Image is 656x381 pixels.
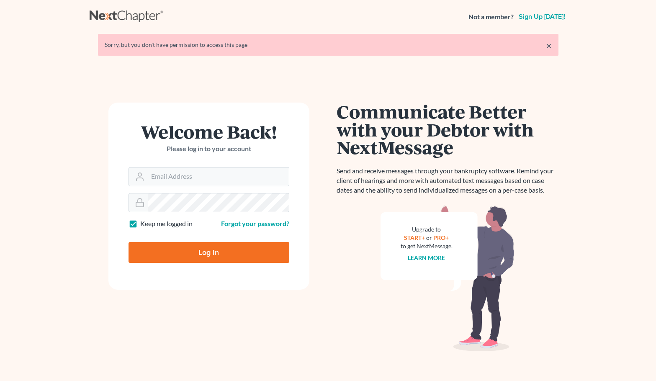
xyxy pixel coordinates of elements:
img: nextmessage_bg-59042aed3d76b12b5cd301f8e5b87938c9018125f34e5fa2b7a6b67550977c72.svg [381,205,515,352]
label: Keep me logged in [140,219,193,229]
p: Send and receive messages through your bankruptcy software. Remind your client of hearings and mo... [337,166,558,195]
a: Sign up [DATE]! [517,13,567,20]
div: Upgrade to [401,225,453,234]
div: to get NextMessage. [401,242,453,250]
strong: Not a member? [468,12,514,22]
a: Learn more [408,254,445,261]
a: Forgot your password? [221,219,289,227]
a: PRO+ [433,234,449,241]
div: Sorry, but you don't have permission to access this page [105,41,552,49]
p: Please log in to your account [129,144,289,154]
input: Log In [129,242,289,263]
h1: Communicate Better with your Debtor with NextMessage [337,103,558,156]
span: or [426,234,432,241]
h1: Welcome Back! [129,123,289,141]
a: START+ [404,234,425,241]
input: Email Address [148,167,289,186]
a: × [546,41,552,51]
